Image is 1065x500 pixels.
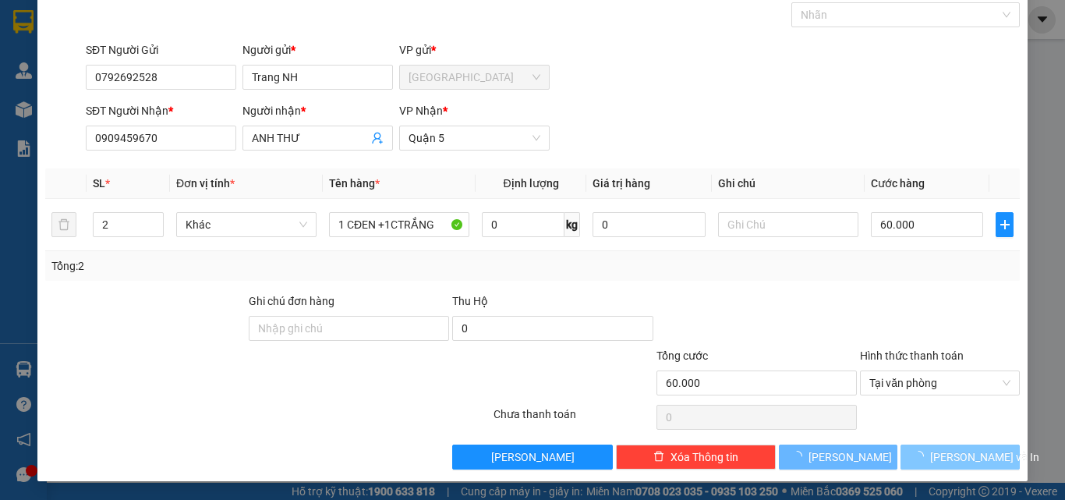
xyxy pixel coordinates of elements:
span: VP Nhận: [PERSON_NAME] [119,51,214,59]
span: Thu Hộ [452,295,488,307]
span: Giá trị hàng [593,177,650,190]
span: plus [996,218,1013,231]
span: Khác [186,213,307,236]
span: SL [93,177,105,190]
div: Người gửi [242,41,393,59]
span: Quận 5 [409,126,540,150]
span: kg [564,212,580,237]
div: SĐT Người Gửi [86,41,236,59]
input: VD: Bàn, Ghế [329,212,469,237]
div: Người nhận [242,102,393,119]
img: logo [6,6,45,45]
span: loading [791,451,808,462]
span: Tại văn phòng [869,371,1010,395]
label: Ghi chú đơn hàng [249,295,334,307]
span: user-add [371,132,384,144]
input: Ghi chú đơn hàng [249,316,449,341]
div: VP gửi [399,41,550,59]
span: ĐT:02583633633 [6,83,62,91]
button: [PERSON_NAME] [452,445,612,470]
span: [PERSON_NAME] [808,449,892,466]
span: Đơn vị tính [176,177,235,190]
div: Tổng: 2 [51,257,412,275]
button: delete [51,212,76,237]
span: Xóa Thông tin [670,449,738,466]
span: [PERSON_NAME] và In [930,449,1039,466]
span: Định lượng [503,177,558,190]
div: SĐT Người Nhận [86,102,236,119]
input: 0 [593,212,705,237]
span: ĐC: 582 [PERSON_NAME], [GEOGRAPHIC_DATA] [6,62,98,77]
span: VP Nhận [399,105,443,117]
span: ĐC: 275H [PERSON_NAME] [119,66,214,73]
button: deleteXóa Thông tin [616,445,776,470]
span: Tổng cước [656,349,708,362]
span: loading [913,451,930,462]
span: [PERSON_NAME] [491,449,575,466]
span: ---------------------------------------------- [34,99,200,112]
span: Tên hàng [329,177,380,190]
button: [PERSON_NAME] và In [900,445,1020,470]
th: Ghi chú [712,168,865,199]
input: Ghi Chú [718,212,858,237]
label: Hình thức thanh toán [860,349,964,362]
button: [PERSON_NAME] [779,445,898,470]
span: Ninh Hòa [409,66,540,89]
span: GỬI KHÁCH HÀNG [70,114,164,126]
span: Cước hàng [871,177,925,190]
button: plus [996,212,1014,237]
span: VP Gửi: [GEOGRAPHIC_DATA] [6,51,112,59]
strong: [PERSON_NAME] [91,19,186,34]
span: ĐT: 02839204577, 02839201727, 02839204577 [119,80,227,95]
span: delete [653,451,664,463]
div: Chưa thanh toán [492,406,655,433]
